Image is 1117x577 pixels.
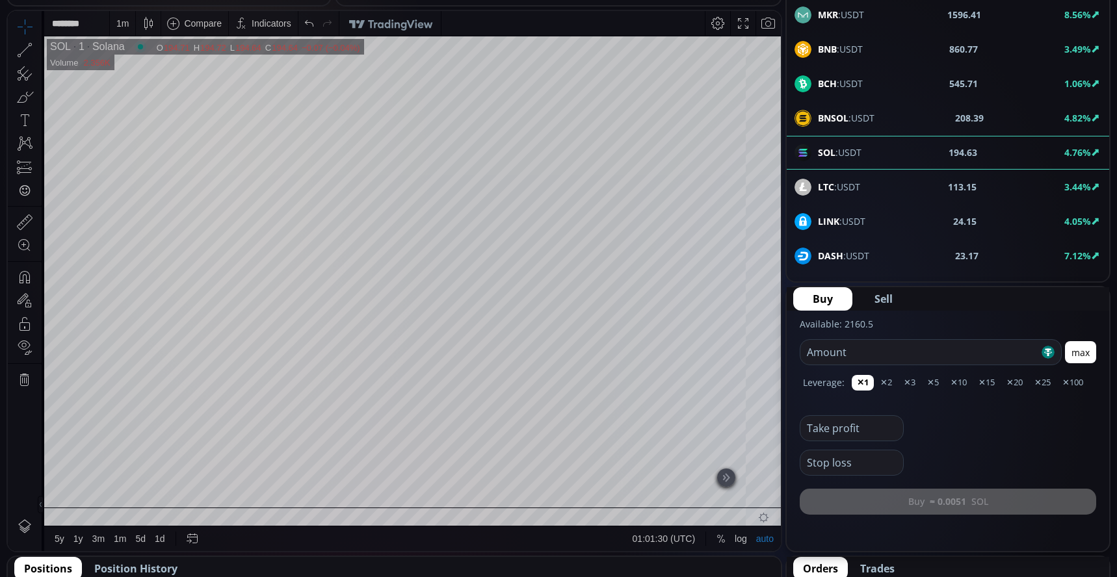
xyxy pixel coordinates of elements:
div: 2.356K [75,47,102,57]
div: 1 [63,30,77,42]
span: :USDT [818,42,863,56]
div: Toggle Auto Scale [744,515,770,540]
div: H [186,32,192,42]
b: 7.12% [1064,250,1091,262]
b: 545.71 [949,77,978,90]
span: Position History [94,561,177,576]
div: Toggle Log Scale [722,515,744,540]
button: max [1065,341,1096,363]
b: 3.44% [1064,181,1091,193]
div: Market open [127,30,138,42]
b: 4.82% [1064,112,1091,124]
b: BCH [818,77,837,90]
b: 113.15 [948,180,977,194]
div: 1m [106,522,118,533]
b: 23.17 [955,249,979,263]
div: Toggle Percentage [704,515,722,540]
b: 1.06% [1064,77,1091,90]
div: 194.72 [192,32,218,42]
b: LTC [818,181,834,193]
div: Go to [174,515,195,540]
label: Available: 2160.5 [800,318,873,330]
div: −0.07 (−0.04%) [294,32,352,42]
b: 860.77 [949,42,978,56]
b: BNB [818,43,837,55]
span: :USDT [818,111,874,125]
b: 208.39 [955,111,984,125]
b: DASH [818,250,843,262]
button: 01:01:30 (UTC) [620,515,692,540]
b: 3.49% [1064,43,1091,55]
span: :USDT [818,249,869,263]
div: 1d [147,522,157,533]
b: BNSOL [818,112,848,124]
div: Scroll to the Most Recent Bar [709,457,728,476]
span: 01:01:30 (UTC) [625,522,687,533]
span: Trades [860,561,895,576]
div: 194.64 [228,32,254,42]
div: 194.71 [156,32,182,42]
b: 8.56% [1064,8,1091,21]
div: 194.64 [264,32,290,42]
span: Positions [24,561,72,576]
b: LINK [818,215,839,227]
div: L [222,32,228,42]
div: 1y [66,522,75,533]
button: ✕3 [899,375,921,391]
b: 1596.41 [947,8,981,21]
label: Leverage: [803,376,845,389]
div: C [257,32,264,42]
button: ✕20 [1001,375,1028,391]
button: ✕2 [875,375,897,391]
button: ✕5 [922,375,944,391]
span: :USDT [818,8,864,21]
div: Compare [176,7,214,18]
span: :USDT [818,180,860,194]
b: 4.05% [1064,215,1091,227]
span: :USDT [818,214,865,228]
div: Volume [42,47,70,57]
div:  [12,173,22,186]
div: 3m [85,522,97,533]
span: :USDT [818,77,863,90]
div: SOL [42,30,63,42]
div: Hide Drawings Toolbar [30,485,36,502]
b: MKR [818,8,838,21]
b: 24.15 [953,214,977,228]
span: Orders [803,561,838,576]
div: Indicators [244,7,283,18]
button: ✕100 [1057,375,1088,391]
div: O [149,32,156,42]
button: ✕1 [852,375,874,391]
button: ✕10 [945,375,972,391]
div: Solana [77,30,117,42]
button: Buy [793,287,852,311]
div: 5d [128,522,138,533]
span: Sell [874,291,893,307]
span: Buy [813,291,833,307]
button: Sell [855,287,912,311]
div: 5y [47,522,57,533]
div: auto [748,522,766,533]
div: 1 m [109,7,121,18]
button: ✕15 [973,375,1000,391]
button: ✕25 [1029,375,1056,391]
div: log [727,522,739,533]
